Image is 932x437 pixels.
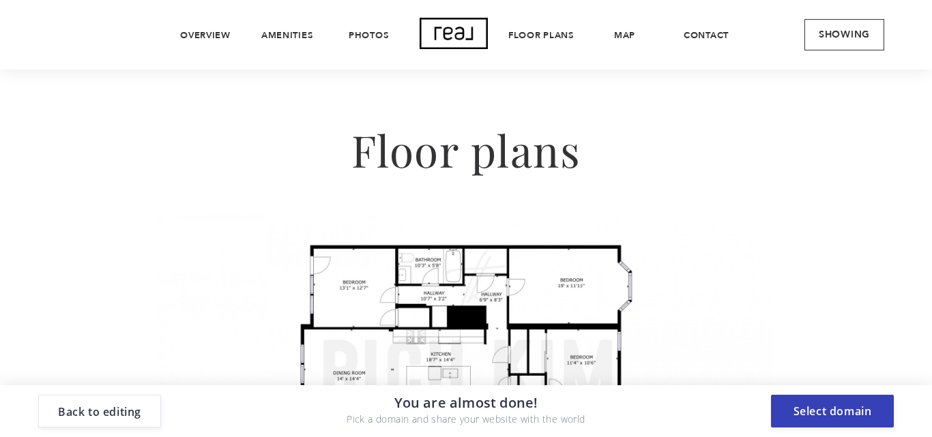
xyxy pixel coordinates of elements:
[804,19,884,50] a: Showing
[347,395,585,411] p: You are almost done!
[180,29,231,42] a: Overview
[78,125,854,175] h2: Floor plans
[261,29,312,42] a: Amenities
[684,29,729,42] a: Contact
[614,29,635,42] a: Map
[771,395,894,427] button: Select domain
[38,395,161,427] button: Back to editing
[508,29,574,42] a: Floor plans
[349,29,388,42] a: Photos
[420,18,488,49] img: Logo
[347,411,585,427] p: Pick a domain and share your website with the world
